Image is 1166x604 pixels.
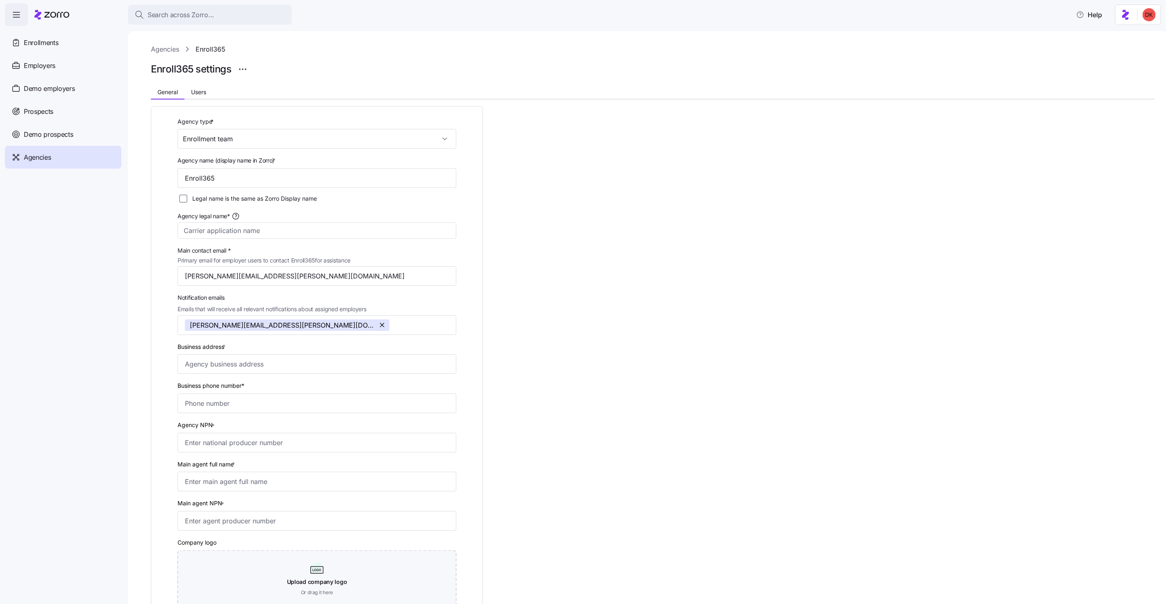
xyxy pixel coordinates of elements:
[178,354,456,374] input: Agency business address
[178,421,216,430] label: Agency NPN
[178,460,237,469] label: Main agent full name
[178,266,456,286] input: Type contact email
[5,77,121,100] a: Demo employers
[1076,10,1102,20] span: Help
[151,44,179,54] a: Agencies
[24,38,58,48] span: Enrollments
[24,61,55,71] span: Employers
[157,89,178,95] span: General
[1070,7,1109,23] button: Help
[178,129,456,149] input: Select agency type
[178,472,456,491] input: Enter main agent full name
[5,54,121,77] a: Employers
[178,342,227,351] label: Business address
[151,63,231,75] h1: Enroll365 settings
[178,246,351,255] span: Main contact email *
[190,319,375,331] span: [PERSON_NAME][EMAIL_ADDRESS][PERSON_NAME][DOMAIN_NAME]
[5,146,121,169] a: Agencies
[178,499,226,508] label: Main agent NPN
[178,156,274,165] span: Agency name (display name in Zorro)
[24,152,51,163] span: Agencies
[24,106,53,117] span: Prospects
[178,117,215,126] label: Agency type
[187,195,317,203] label: Legal name is the same as Zorro Display name
[178,538,216,547] label: Company logo
[178,256,351,265] span: Primary email for employer users to contact Enroll365 for assistance
[178,433,456,452] input: Enter national producer number
[24,84,75,94] span: Demo employers
[178,394,456,413] input: Phone number
[178,168,456,188] input: Type agency name
[178,212,230,221] span: Agency legal name*
[24,129,73,140] span: Demo prospects
[178,293,367,302] span: Notification emails
[5,100,121,123] a: Prospects
[196,44,225,54] a: Enroll365
[5,31,121,54] a: Enrollments
[128,5,292,25] button: Search across Zorro...
[5,123,121,146] a: Demo prospects
[148,10,214,20] span: Search across Zorro...
[178,222,456,239] input: Carrier application name
[178,381,244,390] label: Business phone number*
[191,89,206,95] span: Users
[178,511,456,531] input: Enter agent producer number
[178,305,367,314] span: Emails that will receive all relevant notifications about assigned employers
[1143,8,1156,21] img: 53e82853980611afef66768ee98075c5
